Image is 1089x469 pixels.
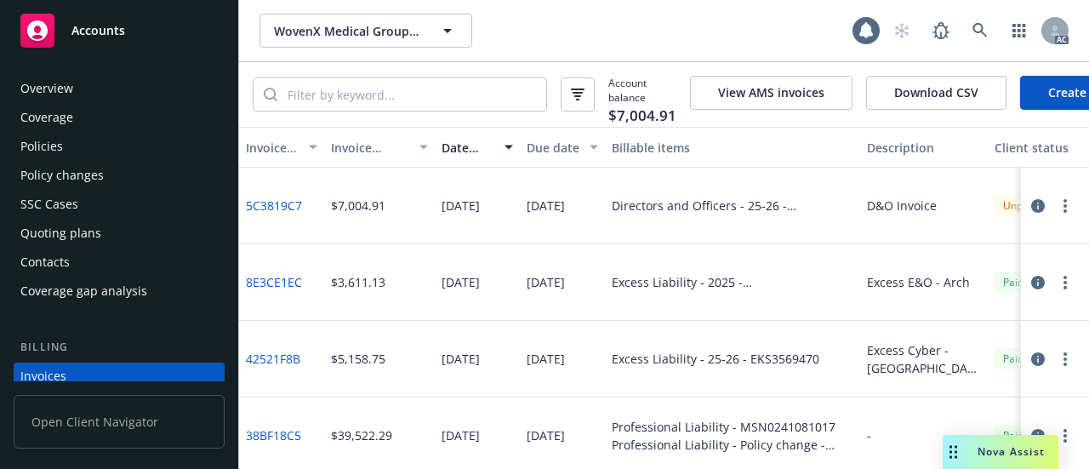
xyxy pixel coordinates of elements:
[20,133,63,160] div: Policies
[995,195,1046,216] div: Unpaid
[331,273,385,291] div: $3,611.13
[14,363,225,390] a: Invoices
[612,418,853,436] div: Professional Liability - MSN0241081017
[867,197,937,214] div: D&O Invoice
[612,139,853,157] div: Billable items
[14,277,225,305] a: Coverage gap analysis
[246,273,302,291] a: 8E3CE1EC
[527,426,565,444] div: [DATE]
[14,7,225,54] a: Accounts
[608,105,676,127] span: $7,004.91
[867,139,981,157] div: Description
[527,197,565,214] div: [DATE]
[331,350,385,368] div: $5,158.75
[246,426,301,444] a: 38BF18C5
[20,277,147,305] div: Coverage gap analysis
[14,191,225,218] a: SSC Cases
[612,436,853,454] div: Professional Liability - Policy change - MSN0241081017
[867,426,871,444] div: -
[20,363,66,390] div: Invoices
[442,426,480,444] div: [DATE]
[246,197,302,214] a: 5C3819C7
[20,104,73,131] div: Coverage
[1002,14,1036,48] a: Switch app
[612,350,819,368] div: Excess Liability - 25-26 - EKS3569470
[435,127,520,168] button: Date issued
[860,127,988,168] button: Description
[690,76,852,110] button: View AMS invoices
[442,139,494,157] div: Date issued
[264,88,277,101] svg: Search
[259,14,472,48] button: WovenX Medical Group PLLC; WovenX Health Inc
[246,350,300,368] a: 42521F8B
[867,273,970,291] div: Excess E&O - Arch
[246,139,299,157] div: Invoice ID
[20,162,104,189] div: Policy changes
[608,76,676,113] span: Account balance
[14,104,225,131] a: Coverage
[520,127,605,168] button: Due date
[14,133,225,160] a: Policies
[612,273,853,291] div: Excess Liability - 2025 - C4LPX291415CYBER2024
[995,272,1032,293] div: Paid
[527,350,565,368] div: [DATE]
[274,22,421,40] span: WovenX Medical Group PLLC; WovenX Health Inc
[14,339,225,356] div: Billing
[14,249,225,276] a: Contacts
[14,162,225,189] a: Policy changes
[20,75,73,102] div: Overview
[442,273,480,291] div: [DATE]
[14,220,225,247] a: Quoting plans
[71,24,125,37] span: Accounts
[943,435,1058,469] button: Nova Assist
[20,249,70,276] div: Contacts
[866,76,1006,110] button: Download CSV
[20,191,78,218] div: SSC Cases
[442,350,480,368] div: [DATE]
[442,197,480,214] div: [DATE]
[924,14,958,48] a: Report a Bug
[527,273,565,291] div: [DATE]
[331,197,385,214] div: $7,004.91
[527,139,579,157] div: Due date
[885,14,919,48] a: Start snowing
[14,75,225,102] a: Overview
[20,220,101,247] div: Quoting plans
[963,14,997,48] a: Search
[331,139,409,157] div: Invoice amount
[277,78,546,111] input: Filter by keyword...
[867,341,981,377] div: Excess Cyber - [GEOGRAPHIC_DATA]
[943,435,964,469] div: Drag to move
[612,197,853,214] div: Directors and Officers - 25-26 - L18SMLPA2462
[324,127,435,168] button: Invoice amount
[14,395,225,449] span: Open Client Navigator
[605,127,860,168] button: Billable items
[239,127,324,168] button: Invoice ID
[978,444,1045,459] span: Nova Assist
[995,348,1032,369] div: Paid
[331,426,392,444] div: $39,522.29
[995,425,1032,446] span: Paid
